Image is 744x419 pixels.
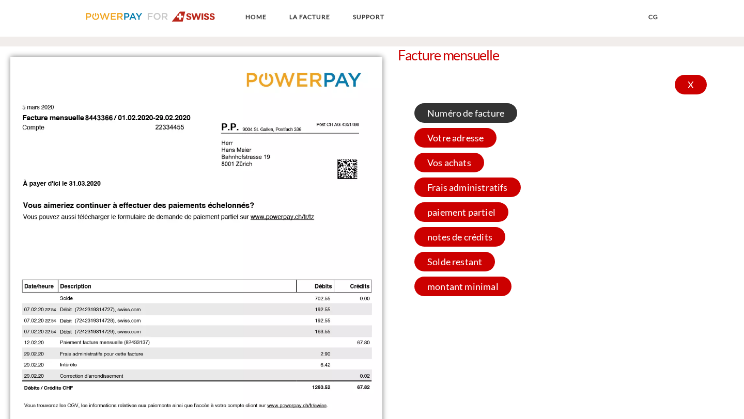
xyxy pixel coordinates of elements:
[281,8,339,26] a: LA FACTURE
[414,103,517,123] span: Numéro de facture
[675,75,707,94] div: X
[344,8,393,26] a: SUPPORT
[414,178,521,197] span: Frais administratifs
[86,11,215,22] img: logo-swiss.svg
[414,252,495,271] span: Solde restant
[640,8,667,26] a: CG
[237,8,275,26] a: Home
[414,153,484,172] span: Vos achats
[414,277,512,296] span: montant minimal
[372,48,744,62] h4: Facture mensuelle
[414,202,508,222] span: paiement partiel
[414,227,505,247] span: notes de crédits
[414,128,497,148] span: Votre adresse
